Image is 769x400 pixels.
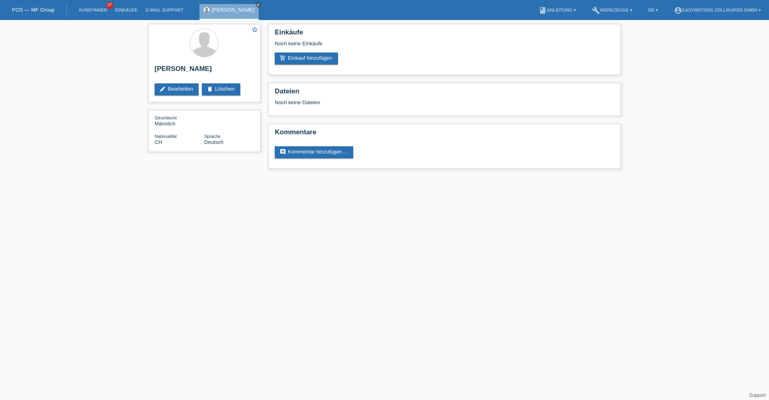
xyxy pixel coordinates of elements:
[159,86,166,92] i: edit
[251,26,258,34] a: star_border
[275,87,614,99] h2: Dateien
[275,99,519,105] div: Noch keine Dateien
[275,40,614,53] div: Noch keine Einkäufe
[142,8,187,12] a: E-Mail Support
[256,2,261,8] a: close
[106,2,113,9] span: 37
[155,115,177,120] span: Geschlecht
[670,8,765,12] a: account_circleEasymotors Zollikofen GmbH ▾
[251,26,258,33] i: star_border
[207,86,213,92] i: delete
[275,128,614,140] h2: Kommentare
[202,83,240,95] a: deleteLöschen
[535,8,580,12] a: bookAnleitung ▾
[204,134,221,139] span: Sprache
[212,7,255,13] a: [PERSON_NAME]
[155,134,177,139] span: Nationalität
[280,149,286,155] i: comment
[749,392,766,398] a: Support
[275,53,338,65] a: add_shopping_cartEinkauf hinzufügen
[256,3,260,7] i: close
[275,28,614,40] h2: Einkäufe
[644,8,662,12] a: DE ▾
[111,8,141,12] a: Einkäufe
[75,8,111,12] a: Kund*innen
[155,83,199,95] a: editBearbeiten
[12,7,54,13] a: POS — MF Group
[155,115,204,127] div: Männlich
[674,6,682,14] i: account_circle
[280,55,286,61] i: add_shopping_cart
[155,139,162,145] span: Schweiz
[592,6,600,14] i: build
[155,65,254,77] h2: [PERSON_NAME]
[539,6,547,14] i: book
[275,146,353,158] a: commentKommentar hinzufügen ...
[588,8,636,12] a: buildWerkzeuge ▾
[204,139,223,145] span: Deutsch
